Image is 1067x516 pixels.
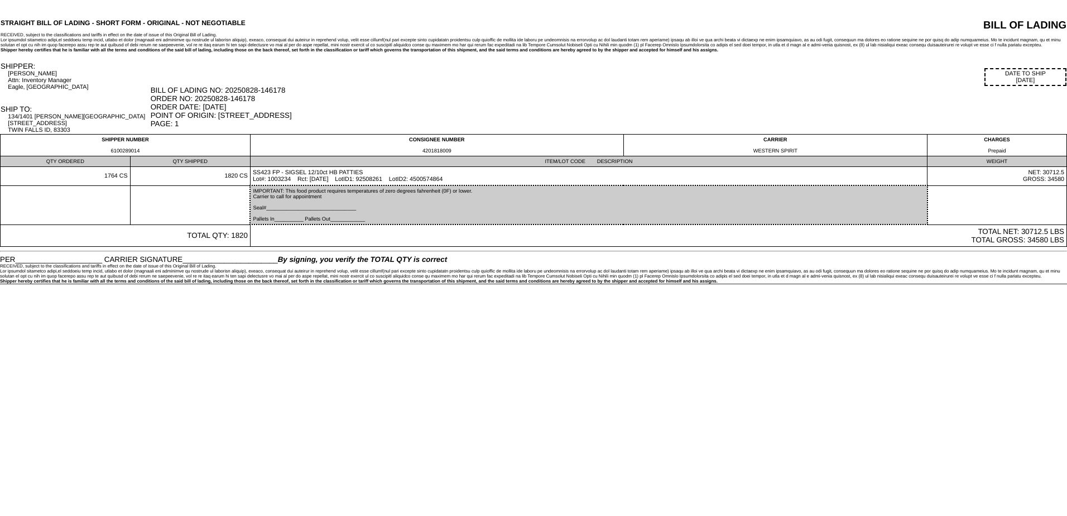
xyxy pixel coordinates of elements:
div: Prepaid [930,148,1064,154]
div: DATE TO SHIP [DATE] [984,68,1066,86]
div: 134/1401 [PERSON_NAME][GEOGRAPHIC_DATA] [STREET_ADDRESS] TWIN FALLS ID, 83303 [8,113,149,133]
div: WESTERN SPIRIT [626,148,925,154]
td: IMPORTANT: This food product requires temperatures of zero degrees fahrenheit (0F) or lower. Carr... [250,185,927,224]
td: CARRIER [623,135,927,156]
td: 1820 CS [130,167,250,186]
td: TOTAL NET: 30712.5 LBS TOTAL GROSS: 34580 LBS [250,224,1066,247]
td: QTY SHIPPED [130,156,250,167]
td: WEIGHT [927,156,1067,167]
td: CHARGES [927,135,1067,156]
div: BILL OF LADING [786,19,1066,31]
div: 6100289014 [3,148,248,154]
td: SHIPPER NUMBER [1,135,251,156]
td: QTY ORDERED [1,156,131,167]
span: By signing, you verify the TOTAL QTY is correct [278,255,447,264]
td: CONSIGNEE NUMBER [250,135,623,156]
div: Shipper hereby certifies that he is familiar with all the terms and conditions of the said bill o... [1,47,1066,52]
div: [PERSON_NAME] Attn: Inventory Manager Eagle, [GEOGRAPHIC_DATA] [8,70,149,90]
div: SHIP TO: [1,105,150,113]
td: ITEM/LOT CODE DESCRIPTION [250,156,927,167]
td: NET: 30712.5 GROSS: 34580 [927,167,1067,186]
div: BILL OF LADING NO: 20250828-146178 ORDER NO: 20250828-146178 ORDER DATE: [DATE] POINT OF ORIGIN: ... [151,86,1066,128]
div: 4201818009 [253,148,621,154]
td: 1764 CS [1,167,131,186]
div: SHIPPER: [1,62,150,70]
td: TOTAL QTY: 1820 [1,224,251,247]
td: SS423 FP - SIGSEL 12/10ct HB PATTIES Lot#: 1003234 Rct: [DATE] LotID1: 92508261 LotID2: 4500574864 [250,167,927,186]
